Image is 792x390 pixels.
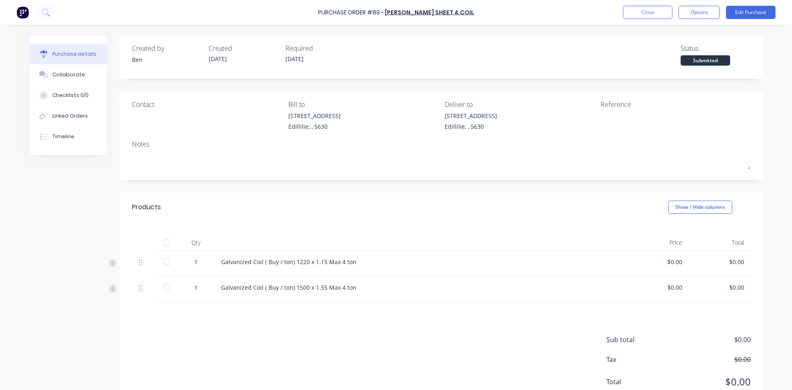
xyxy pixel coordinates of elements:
button: Linked Orders [29,106,107,126]
div: Created by [132,43,202,53]
div: Created [209,43,279,53]
div: Status [681,43,751,53]
button: Options [679,6,720,19]
button: Show / Hide columns [668,201,732,214]
div: [STREET_ADDRESS] [445,111,497,120]
div: $0.00 [695,283,744,292]
button: Collaborate [29,64,107,85]
a: [PERSON_NAME] SHEET & COIL [385,8,474,17]
span: Sub total [606,335,668,345]
span: $0.00 [668,335,751,345]
div: $0.00 [695,258,744,266]
div: Purchase details [52,50,97,58]
div: Linked Orders [52,112,88,120]
button: Edit Purchase [726,6,775,19]
span: Tax [606,355,668,364]
div: Reference [601,99,751,109]
div: $0.00 [634,258,682,266]
div: Ben [132,55,202,64]
div: Notes [132,139,751,149]
div: Galvanized Coil ( Buy / ton) 1500 x 1.55 Max 4 ton [221,283,620,292]
img: Factory [16,6,29,19]
div: Purchase Order #89 - [318,8,384,17]
div: Checklists 0/0 [52,92,89,99]
button: Purchase details [29,44,107,64]
div: Edillilie, , 5630 [288,122,341,131]
div: Qty [177,234,214,251]
button: Close [623,6,672,19]
span: $0.00 [668,355,751,364]
button: Timeline [29,126,107,147]
span: $0.00 [668,374,751,389]
div: 1 [184,283,208,292]
div: Required [285,43,356,53]
div: Contact [132,99,282,109]
div: Deliver to [445,99,595,109]
div: $0.00 [634,283,682,292]
div: [STREET_ADDRESS] [288,111,341,120]
div: 1 [184,258,208,266]
div: Edillilie, , 5630 [445,122,497,131]
div: Timeline [52,133,74,140]
div: Price [627,234,689,251]
button: Checklists 0/0 [29,85,107,106]
div: Total [689,234,751,251]
div: Galvanized Coil ( Buy / ton) 1220 x 1.15 Max 4 ton [221,258,620,266]
div: Bill to [288,99,438,109]
div: Products [132,202,161,212]
div: Submitted [681,55,730,66]
span: Total [606,377,668,387]
div: Collaborate [52,71,85,78]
